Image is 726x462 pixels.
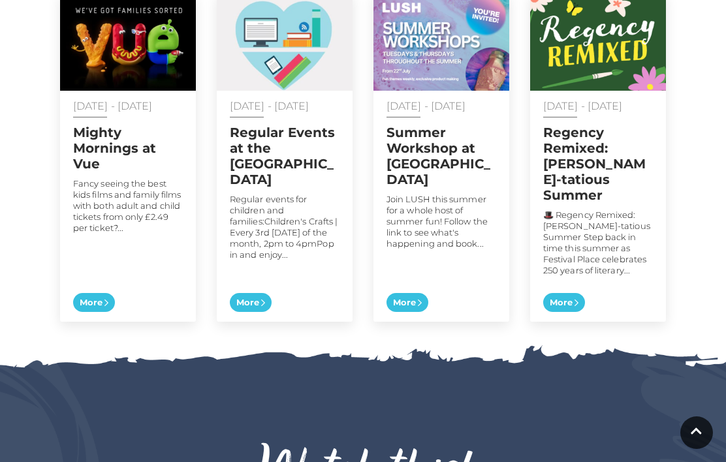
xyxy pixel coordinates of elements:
[543,125,653,203] h2: Regency Remixed: [PERSON_NAME]-tatious Summer
[543,209,653,276] p: 🎩 Regency Remixed: [PERSON_NAME]-tatious Summer Step back in time this summer as Festival Place c...
[230,293,272,313] span: More
[543,100,653,112] p: [DATE] - [DATE]
[73,100,183,112] p: [DATE] - [DATE]
[73,293,115,313] span: More
[73,125,183,172] h2: Mighty Mornings at Vue
[387,194,496,249] p: Join LUSH this summer for a whole host of summer fun! Follow the link to see what's happening and...
[387,100,496,112] p: [DATE] - [DATE]
[387,125,496,187] h2: Summer Workshop at [GEOGRAPHIC_DATA]
[230,194,339,260] p: Regular events for children and families:Children's Crafts | Every 3rd [DATE] of the month, 2pm t...
[230,125,339,187] h2: Regular Events at the [GEOGRAPHIC_DATA]
[73,178,183,234] p: Fancy seeing the best kids films and family films with both adult and child tickets from only £2....
[387,293,428,313] span: More
[230,100,339,112] p: [DATE] - [DATE]
[543,293,585,313] span: More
